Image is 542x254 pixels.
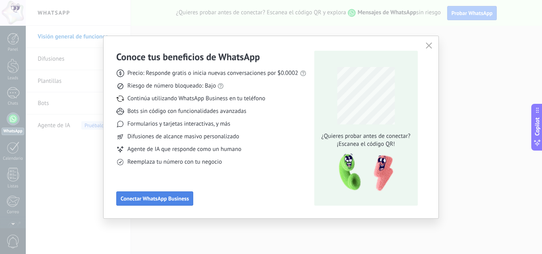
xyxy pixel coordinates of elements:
span: ¡Escanea el código QR! [319,140,413,148]
span: Reemplaza tu número con tu negocio [127,158,222,166]
img: qr-pic-1x.png [332,151,395,194]
span: Formularios y tarjetas interactivas, y más [127,120,230,128]
span: Riesgo de número bloqueado: Bajo [127,82,216,90]
span: Continúa utilizando WhatsApp Business en tu teléfono [127,95,265,103]
button: Conectar WhatsApp Business [116,191,193,206]
span: Precio: Responde gratis o inicia nuevas conversaciones por $0.0002 [127,69,298,77]
h3: Conoce tus beneficios de WhatsApp [116,51,260,63]
span: Agente de IA que responde como un humano [127,145,241,153]
span: Bots sin código con funcionalidades avanzadas [127,107,246,115]
span: Difusiones de alcance masivo personalizado [127,133,239,141]
span: Copilot [533,117,541,136]
span: ¿Quieres probar antes de conectar? [319,132,413,140]
span: Conectar WhatsApp Business [121,196,189,201]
